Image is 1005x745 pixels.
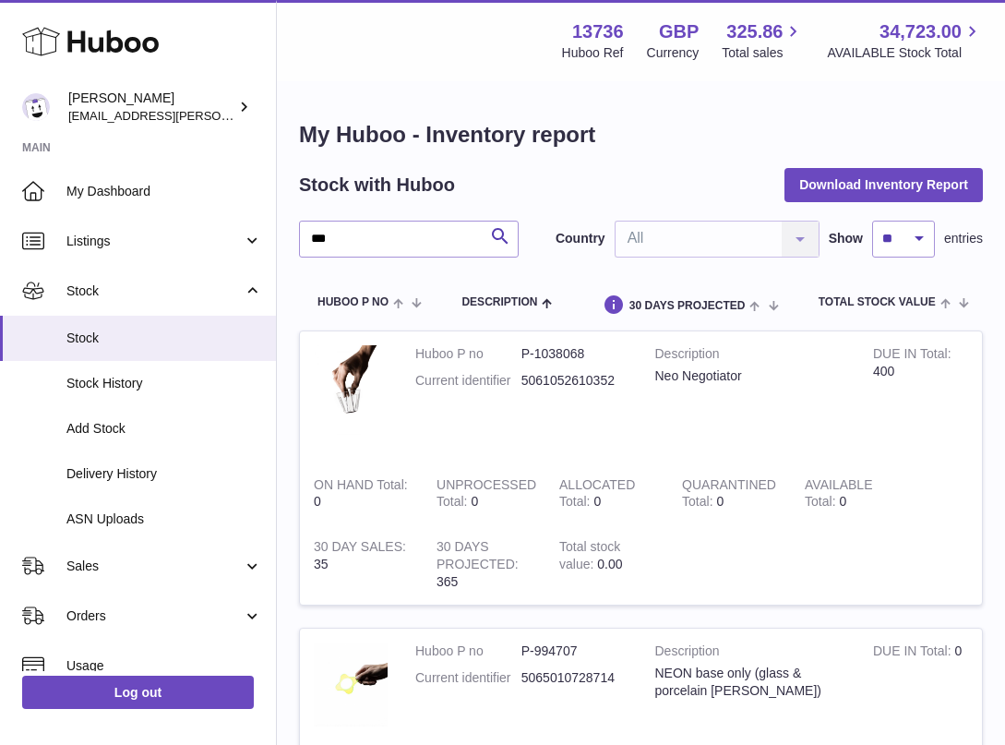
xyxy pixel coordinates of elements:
button: Download Inventory Report [784,168,983,201]
td: 0 [545,463,668,525]
strong: Description [655,643,845,665]
img: product image [314,643,388,727]
strong: 30 DAYS PROJECTED [437,539,519,576]
label: Country [556,230,605,247]
strong: ON HAND Total [314,477,408,497]
dt: Huboo P no [415,643,521,660]
label: Show [829,230,863,247]
span: Add Stock [66,420,262,438]
h2: Stock with Huboo [299,173,455,198]
span: 30 DAYS PROJECTED [629,300,746,312]
span: 0.00 [597,557,622,571]
span: ASN Uploads [66,511,262,528]
span: Description [461,296,537,308]
span: Delivery History [66,465,262,483]
td: 0 [791,463,914,525]
span: Total sales [722,44,804,62]
td: 0 [423,463,545,525]
strong: 13736 [572,19,624,44]
span: entries [944,230,983,247]
span: Sales [66,558,243,575]
dd: P-1038068 [521,345,628,363]
span: [EMAIL_ADDRESS][PERSON_NAME][DOMAIN_NAME] [68,108,370,123]
strong: Total stock value [559,539,620,576]
span: AVAILABLE Stock Total [827,44,983,62]
div: NEON base only (glass & porcelain [PERSON_NAME]) [655,665,845,700]
span: 325.86 [726,19,783,44]
span: Orders [66,607,243,625]
td: 0 [859,629,982,745]
span: Stock History [66,375,262,392]
span: My Dashboard [66,183,262,200]
span: Huboo P no [317,296,389,308]
dd: 5061052610352 [521,372,628,390]
h1: My Huboo - Inventory report [299,120,983,150]
img: horia@orea.uk [22,93,50,121]
strong: QUARANTINED Total [682,477,776,514]
strong: AVAILABLE Total [805,477,872,514]
strong: Description [655,345,845,367]
div: Huboo Ref [562,44,624,62]
img: product image [314,345,388,444]
a: 34,723.00 AVAILABLE Stock Total [827,19,983,62]
dd: 5065010728714 [521,669,628,687]
div: Currency [647,44,700,62]
strong: DUE IN Total [873,346,951,366]
td: 365 [423,524,545,605]
strong: DUE IN Total [873,643,954,663]
dt: Current identifier [415,372,521,390]
strong: UNPROCESSED Total [437,477,536,514]
a: 325.86 Total sales [722,19,804,62]
dd: P-994707 [521,643,628,660]
td: 35 [300,524,423,605]
dt: Huboo P no [415,345,521,363]
strong: GBP [659,19,699,44]
a: Log out [22,676,254,709]
strong: 30 DAY SALES [314,539,406,559]
div: Neo Negotiator [655,367,845,385]
td: 400 [859,331,982,463]
td: 0 [300,463,423,525]
div: [PERSON_NAME] [68,90,234,125]
span: 34,723.00 [879,19,962,44]
span: Stock [66,282,243,300]
dt: Current identifier [415,669,521,687]
strong: ALLOCATED Total [559,477,635,514]
span: Stock [66,330,262,347]
span: 0 [716,494,724,509]
span: Usage [66,657,262,675]
span: Total stock value [819,296,936,308]
span: Listings [66,233,243,250]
